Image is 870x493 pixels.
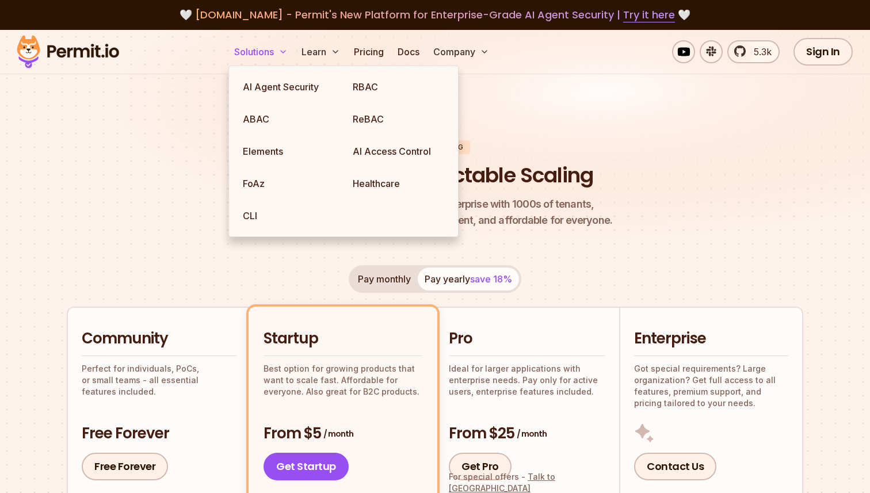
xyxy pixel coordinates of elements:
span: / month [323,428,353,440]
p: Ideal for larger applications with enterprise needs. Pay only for active users, enterprise featur... [449,363,605,398]
a: Healthcare [344,167,453,200]
span: / month [517,428,547,440]
button: Solutions [230,40,292,63]
h3: From $5 [264,423,422,444]
span: [DOMAIN_NAME] - Permit's New Platform for Enterprise-Grade AI Agent Security | [195,7,675,22]
a: RBAC [344,71,453,103]
a: AI Access Control [344,135,453,167]
a: 5.3k [727,40,780,63]
p: Best option for growing products that want to scale fast. Affordable for everyone. Also great for... [264,363,422,398]
a: Sign In [793,38,853,66]
h2: Pro [449,328,605,349]
button: Pay monthly [351,267,418,291]
a: AI Agent Security [234,71,344,103]
h2: Community [82,328,237,349]
h3: From $25 [449,423,605,444]
button: Learn [297,40,345,63]
a: Get Pro [449,453,512,480]
h3: Free Forever [82,423,237,444]
h2: Enterprise [634,328,788,349]
button: Company [429,40,494,63]
div: 🤍 🤍 [28,7,842,23]
a: ReBAC [344,103,453,135]
a: Docs [393,40,424,63]
a: Pricing [349,40,388,63]
h2: Startup [264,328,422,349]
img: Permit logo [12,32,124,71]
a: FoAz [234,167,344,200]
a: CLI [234,200,344,232]
a: Contact Us [634,453,716,480]
a: Free Forever [82,453,168,480]
p: Perfect for individuals, PoCs, or small teams - all essential features included. [82,363,237,398]
a: Try it here [623,7,675,22]
span: 5.3k [747,45,772,59]
a: Elements [234,135,344,167]
a: ABAC [234,103,344,135]
a: Get Startup [264,453,349,480]
p: Got special requirements? Large organization? Get full access to all features, premium support, a... [634,363,788,409]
